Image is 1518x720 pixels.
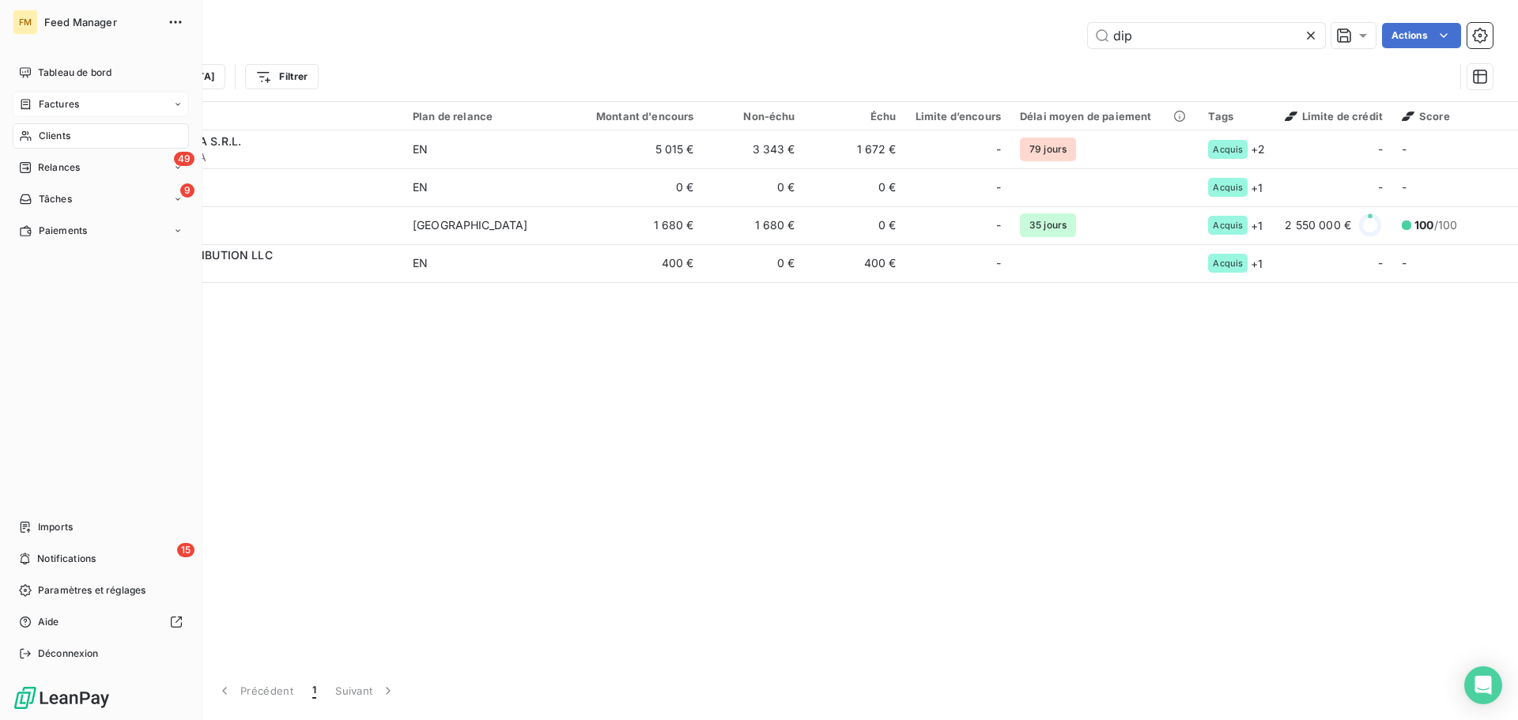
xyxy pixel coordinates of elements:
[13,685,111,711] img: Logo LeanPay
[109,225,394,241] span: 1DIPTYQUE
[805,168,906,206] td: 0 €
[805,130,906,168] td: 1 672 €
[174,152,194,166] span: 49
[704,244,805,282] td: 0 €
[1251,141,1265,157] span: + 2
[109,263,394,279] span: 1DIPTYQUEUS
[996,217,1001,233] span: -
[1285,110,1383,123] span: Limite de crédit
[805,244,906,282] td: 400 €
[39,192,72,206] span: Tâches
[38,160,80,175] span: Relances
[109,187,394,203] span: 1DIPTYQUEHK
[568,130,704,168] td: 5 015 €
[312,683,316,699] span: 1
[177,543,194,557] span: 15
[577,110,694,123] div: Montant d'encours
[1378,179,1383,195] span: -
[1213,145,1243,154] span: Acquis
[996,141,1001,157] span: -
[38,583,145,597] span: Paramètres et réglages
[38,66,111,80] span: Tableau de bord
[1213,183,1243,192] span: Acquis
[1402,142,1407,156] span: -
[568,244,704,282] td: 400 €
[704,206,805,244] td: 1 680 €
[413,110,558,123] div: Plan de relance
[1020,110,1189,123] div: Délai moyen de paiement
[326,674,406,707] button: Suivant
[1414,217,1457,233] span: /100
[180,183,194,198] span: 9
[1378,141,1383,157] span: -
[13,609,189,635] a: Aide
[996,255,1001,271] span: -
[1251,255,1263,272] span: + 1
[207,674,303,707] button: Précédent
[568,206,704,244] td: 1 680 €
[109,149,394,165] span: 1ACQUADIPARMA
[38,615,59,629] span: Aide
[38,520,73,534] span: Imports
[13,9,38,35] div: FM
[1382,23,1461,48] button: Actions
[1251,179,1263,196] span: + 1
[413,141,428,157] div: EN
[1378,255,1383,271] span: -
[413,179,428,195] div: EN
[1402,110,1450,123] span: Score
[39,97,79,111] span: Factures
[1402,256,1407,270] span: -
[568,168,704,206] td: 0 €
[44,16,158,28] span: Feed Manager
[1251,217,1263,234] span: + 1
[1414,218,1433,232] span: 100
[704,130,805,168] td: 3 343 €
[1020,138,1076,161] span: 79 jours
[39,129,70,143] span: Clients
[245,64,318,89] button: Filtrer
[1208,110,1265,123] div: Tags
[38,646,99,661] span: Déconnexion
[814,110,897,123] div: Échu
[413,255,428,271] div: EN
[805,206,906,244] td: 0 €
[413,217,528,233] div: [GEOGRAPHIC_DATA]
[704,168,805,206] td: 0 €
[916,110,1001,123] div: Limite d’encours
[1020,213,1076,237] span: 35 jours
[713,110,795,123] div: Non-échu
[1402,180,1407,194] span: -
[1213,221,1243,230] span: Acquis
[37,552,96,566] span: Notifications
[1213,258,1243,268] span: Acquis
[303,674,326,707] button: 1
[39,224,87,238] span: Paiements
[996,179,1001,195] span: -
[1285,217,1351,233] span: 2 550 000 €
[1088,23,1325,48] input: Rechercher
[1464,666,1502,704] div: Open Intercom Messenger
